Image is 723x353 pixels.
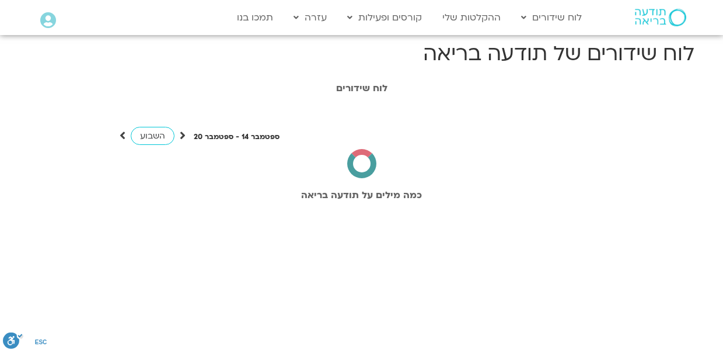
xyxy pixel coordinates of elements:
h1: לוח שידורים [35,83,689,94]
a: השבוע [131,127,174,145]
h1: לוח שידורים של תודעה בריאה [29,40,694,68]
h2: כמה מילים על תודעה בריאה [35,190,689,200]
a: ההקלטות שלי [436,6,507,29]
a: עזרה [288,6,333,29]
img: תודעה בריאה [635,9,686,26]
a: לוח שידורים [515,6,588,29]
a: תמכו בנו [231,6,279,29]
p: ספטמבר 14 - ספטמבר 20 [194,131,280,143]
a: קורסים ופעילות [341,6,428,29]
span: השבוע [140,130,165,141]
